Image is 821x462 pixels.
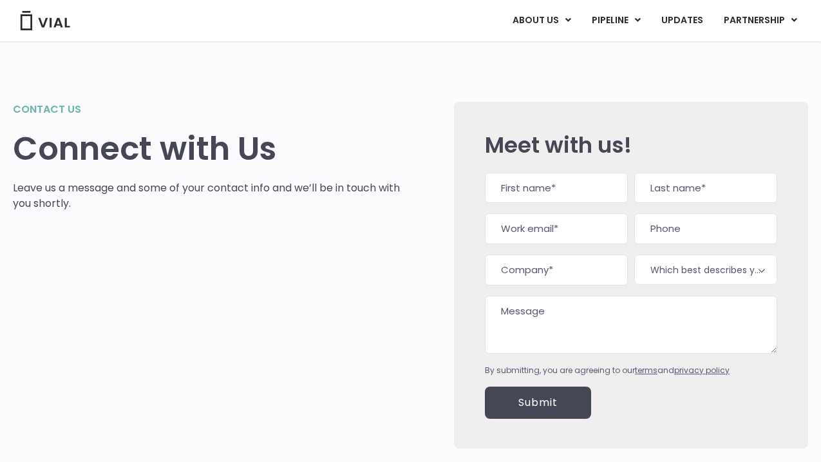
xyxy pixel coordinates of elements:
[634,213,777,244] input: Phone
[674,365,730,376] a: privacy policy
[19,11,71,30] img: Vial Logo
[485,387,591,419] input: Submit
[485,173,628,204] input: First name*
[634,173,777,204] input: Last name*
[13,130,415,168] h1: Connect with Us
[713,10,807,32] a: PARTNERSHIPMenu Toggle
[634,255,777,285] span: Which best describes you?*
[485,255,628,285] input: Company*
[635,365,657,376] a: terms
[485,365,777,376] div: By submitting, you are agreeing to our and
[13,180,415,211] p: Leave us a message and some of your contact info and we’ll be in touch with you shortly.
[485,133,777,157] h2: Meet with us!
[502,10,581,32] a: ABOUT USMenu Toggle
[581,10,650,32] a: PIPELINEMenu Toggle
[13,102,415,117] h2: Contact us
[651,10,713,32] a: UPDATES
[485,213,628,244] input: Work email*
